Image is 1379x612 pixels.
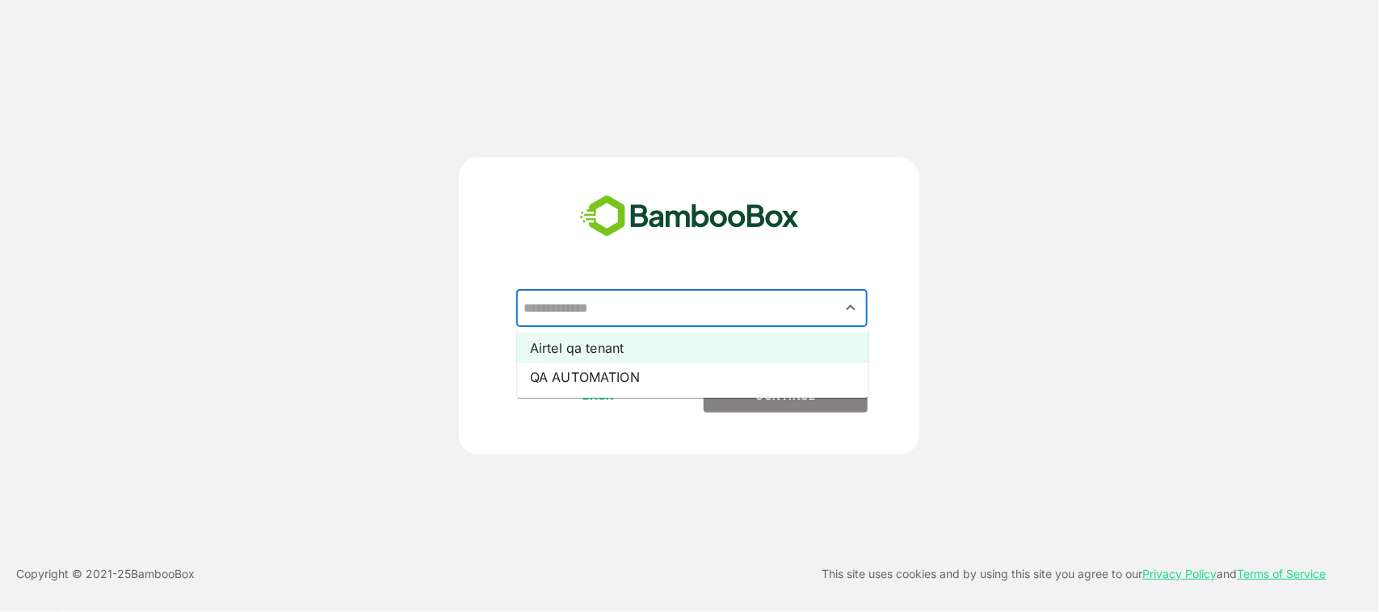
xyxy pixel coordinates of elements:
img: bamboobox [571,190,808,243]
a: Privacy Policy [1143,567,1217,581]
p: This site uses cookies and by using this site you agree to our and [822,564,1326,584]
button: Close [840,297,862,319]
li: QA AUTOMATION [517,363,868,392]
p: Copyright © 2021- 25 BambooBox [16,564,195,584]
a: Terms of Service [1238,567,1326,581]
li: Airtel qa tenant [517,333,868,363]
